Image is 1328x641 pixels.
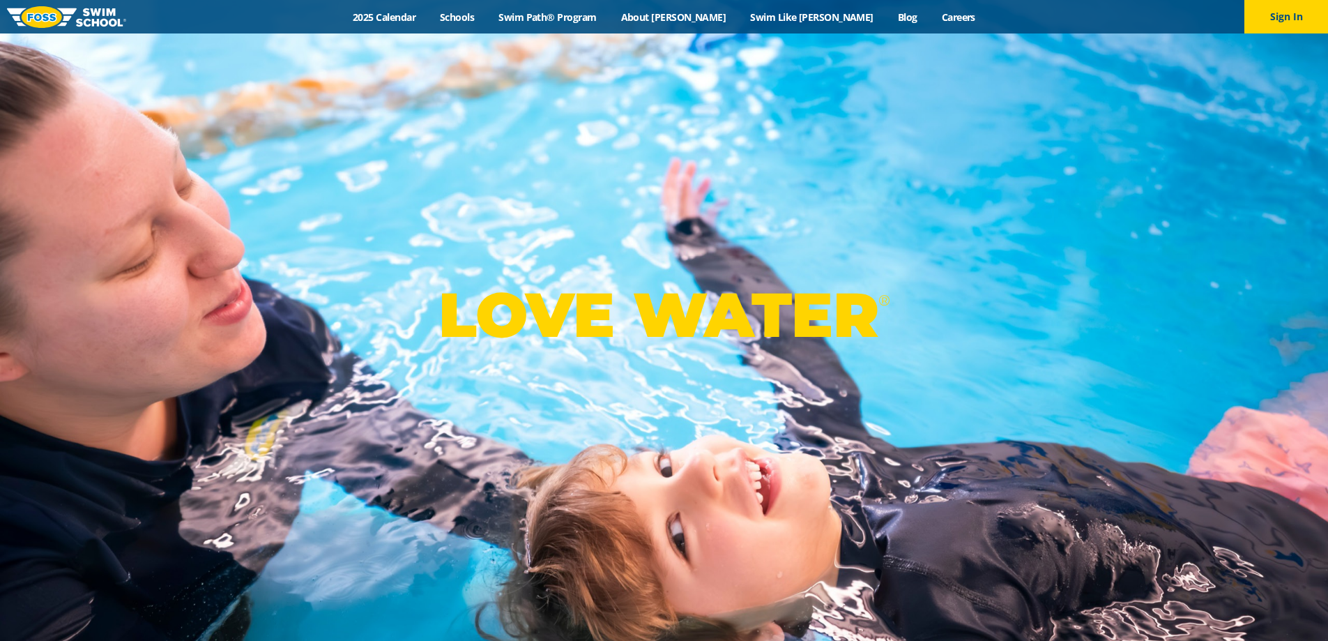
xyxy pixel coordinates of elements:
[609,10,738,24] a: About [PERSON_NAME]
[738,10,886,24] a: Swim Like [PERSON_NAME]
[7,6,126,28] img: FOSS Swim School Logo
[341,10,428,24] a: 2025 Calendar
[487,10,609,24] a: Swim Path® Program
[885,10,929,24] a: Blog
[929,10,987,24] a: Careers
[438,278,890,352] p: LOVE WATER
[428,10,487,24] a: Schools
[878,292,890,309] sup: ®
